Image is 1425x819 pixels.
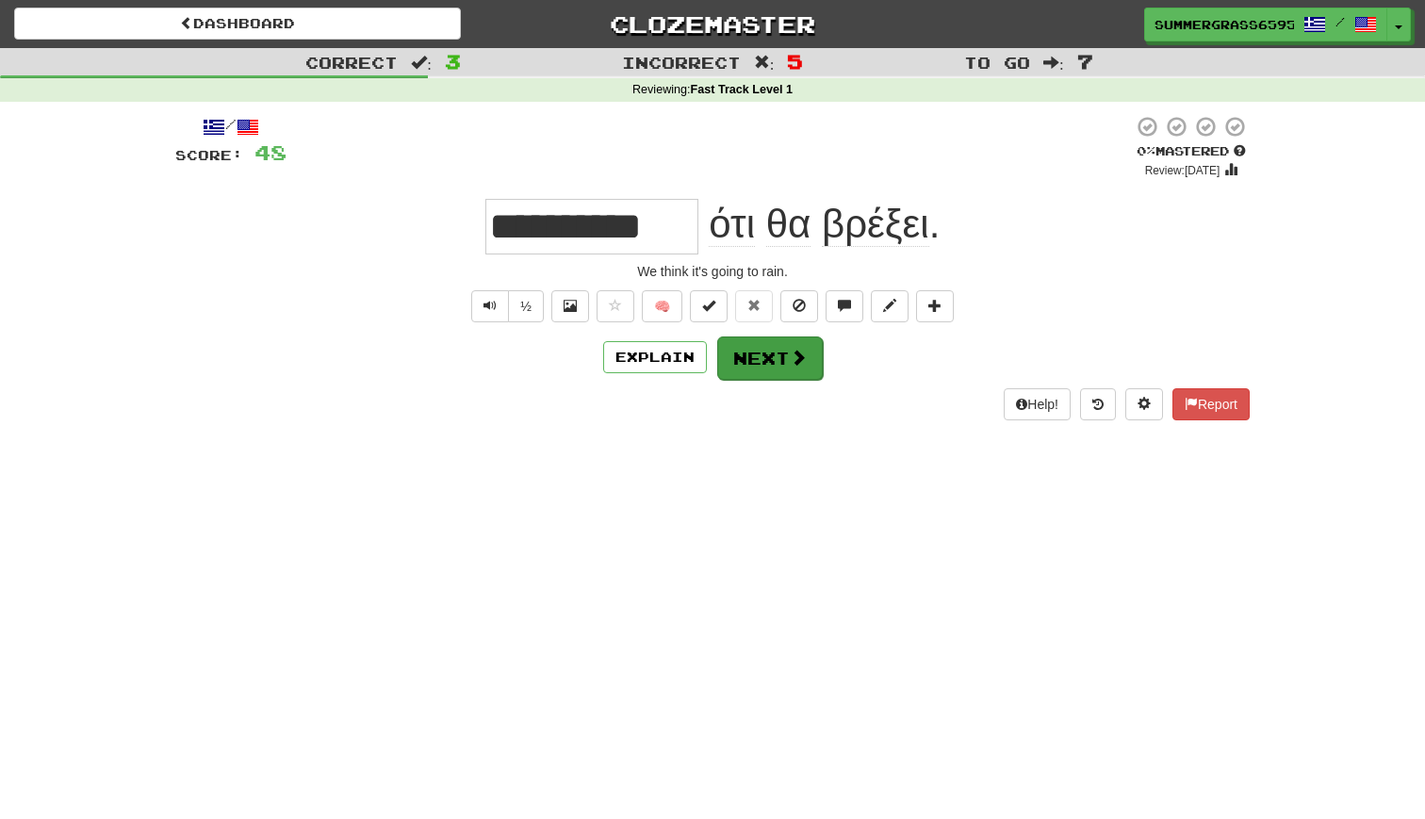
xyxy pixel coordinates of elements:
[305,53,398,72] span: Correct
[1155,16,1294,33] span: SummerGrass6595
[14,8,461,40] a: Dashboard
[735,290,773,322] button: Reset to 0% Mastered (alt+r)
[766,202,811,247] span: θα
[1137,143,1155,158] span: 0 %
[597,290,634,322] button: Favorite sentence (alt+f)
[691,83,794,96] strong: Fast Track Level 1
[822,202,929,247] span: βρέξει
[698,202,941,247] span: .
[1133,143,1250,160] div: Mastered
[1335,15,1345,28] span: /
[551,290,589,322] button: Show image (alt+x)
[1043,55,1064,71] span: :
[754,55,775,71] span: :
[690,290,728,322] button: Set this sentence to 100% Mastered (alt+m)
[622,53,741,72] span: Incorrect
[175,115,287,139] div: /
[717,336,823,380] button: Next
[871,290,909,322] button: Edit sentence (alt+d)
[175,262,1250,281] div: We think it's going to rain.
[1172,388,1250,420] button: Report
[489,8,936,41] a: Clozemaster
[467,290,544,322] div: Text-to-speech controls
[642,290,682,322] button: 🧠
[1145,164,1220,177] small: Review: [DATE]
[508,290,544,322] button: ½
[787,50,803,73] span: 5
[411,55,432,71] span: :
[780,290,818,322] button: Ignore sentence (alt+i)
[1004,388,1071,420] button: Help!
[175,147,243,163] span: Score:
[254,140,287,164] span: 48
[826,290,863,322] button: Discuss sentence (alt+u)
[471,290,509,322] button: Play sentence audio (ctl+space)
[603,341,707,373] button: Explain
[1077,50,1093,73] span: 7
[1144,8,1387,41] a: SummerGrass6595 /
[1080,388,1116,420] button: Round history (alt+y)
[964,53,1030,72] span: To go
[916,290,954,322] button: Add to collection (alt+a)
[445,50,461,73] span: 3
[709,202,755,247] span: ότι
